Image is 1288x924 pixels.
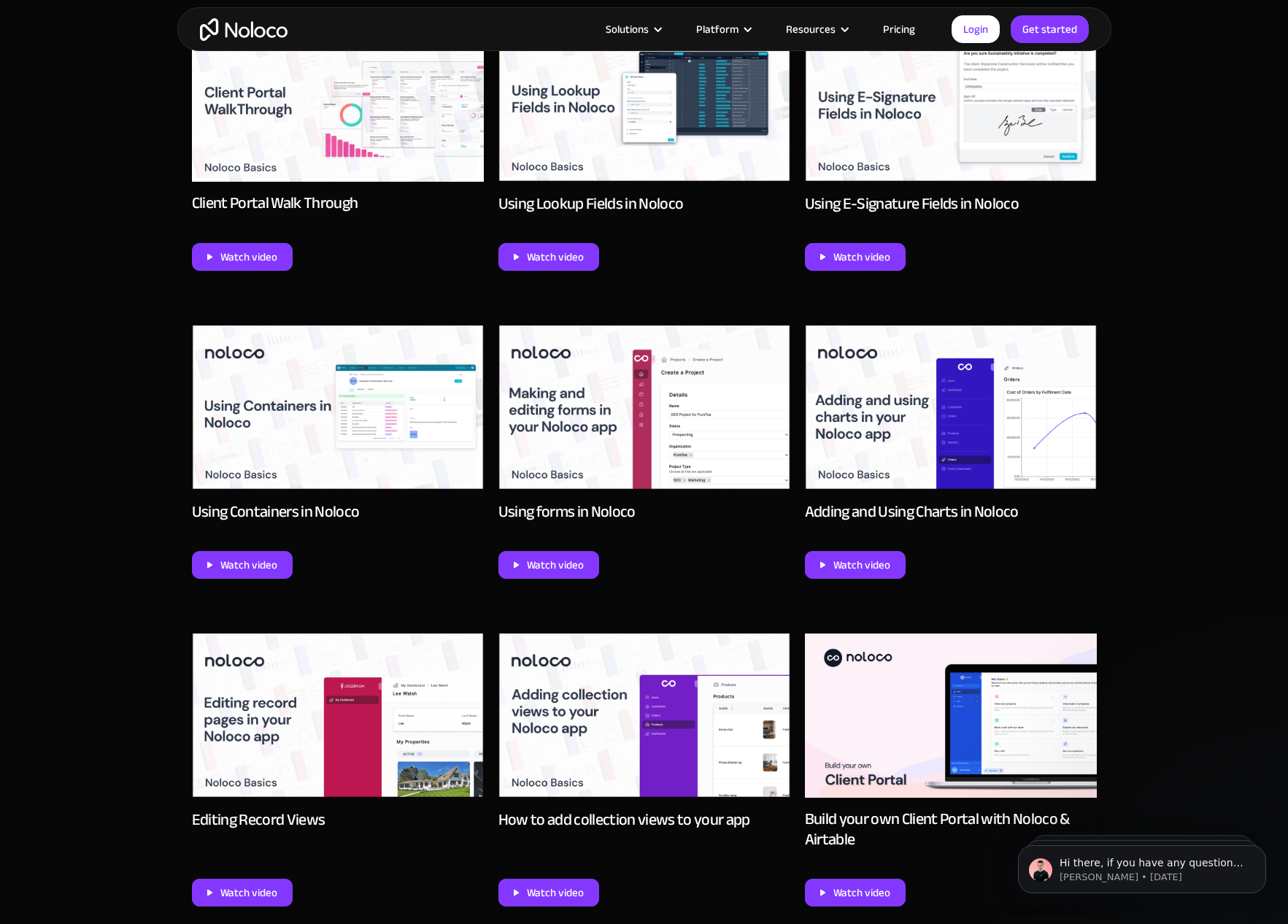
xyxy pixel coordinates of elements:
a: How to add collection views to your appWatch video [498,634,790,906]
a: Pricing [865,20,933,39]
div: Platform [696,20,739,39]
div: Using Lookup Fields in Noloco [498,193,684,214]
div: Watch video [833,555,890,574]
a: Using Lookup Fields in NolocoWatch video [498,18,790,271]
a: home [200,18,288,41]
div: How to add collection views to your app [498,809,750,830]
div: Build your own Client Portal with Noloco & Airtable [805,809,1097,850]
a: Using E-Signature Fields in NolocoWatch video [805,18,1097,271]
div: Resources [786,20,836,39]
div: Adding and Using Charts in Noloco [805,501,1019,522]
div: Watch video [220,247,277,266]
a: Client Portal Walk ThroughWatch video [192,18,484,271]
a: Adding and Using Charts in NolocoWatch video [805,326,1097,579]
a: Build your own Client Portal with Noloco & AirtableWatch video [805,634,1097,906]
iframe: Intercom notifications message [996,815,1288,917]
div: Watch video [527,883,584,902]
div: Watch video [220,883,277,902]
a: Login [952,15,1000,43]
div: Solutions [587,20,678,39]
div: Watch video [527,555,584,574]
div: Client Portal Walk Through [192,193,358,213]
div: Using Containers in Noloco [192,501,360,522]
div: Solutions [606,20,649,39]
div: Resources [768,20,865,39]
a: Using forms in NolocoWatch video [498,326,790,579]
div: Watch video [833,247,890,266]
a: Editing Record ViewsWatch video [192,634,484,906]
div: Platform [678,20,768,39]
a: Using Containers in NolocoWatch video [192,326,484,579]
div: Watch video [220,555,277,574]
div: Watch video [527,247,584,266]
div: Editing Record Views [192,809,325,830]
div: Using E-Signature Fields in Noloco [805,193,1019,214]
a: Get started [1011,15,1089,43]
div: Using forms in Noloco [498,501,636,522]
div: Watch video [833,883,890,902]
